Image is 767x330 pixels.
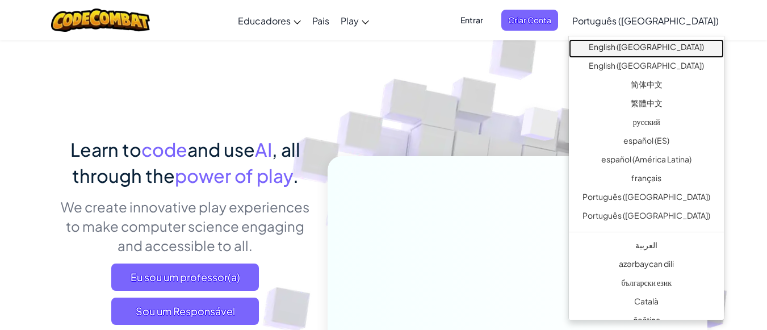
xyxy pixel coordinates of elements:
span: . [293,164,299,187]
a: Eu sou um professor(a) [111,264,259,291]
span: power of play [175,164,293,187]
a: русский [569,114,724,133]
button: Entrar [454,10,490,31]
a: 繁體中文 [569,95,724,114]
span: Educadores [238,15,291,27]
a: Português ([GEOGRAPHIC_DATA]) [569,189,724,208]
a: Play [335,5,375,36]
a: azərbaycan dili [569,256,724,275]
a: Educadores [232,5,307,36]
span: and use [187,138,255,161]
a: Sou um Responsável [111,298,259,325]
a: العربية [569,237,724,256]
a: Português ([GEOGRAPHIC_DATA]) [569,208,724,227]
a: español (ES) [569,133,724,152]
a: Pais [307,5,335,36]
button: Criar Conta [501,10,558,31]
a: Català [569,294,724,312]
a: български език [569,275,724,294]
img: Overlap cubes [499,85,581,169]
span: code [141,138,187,161]
a: Português ([GEOGRAPHIC_DATA]) [567,5,724,36]
a: français [569,170,724,189]
span: Learn to [70,138,141,161]
p: We create innovative play experiences to make computer science engaging and accessible to all. [60,197,311,255]
a: English ([GEOGRAPHIC_DATA]) [569,39,724,58]
img: CodeCombat logo [51,9,150,32]
a: English ([GEOGRAPHIC_DATA]) [569,58,724,77]
span: AI [255,138,272,161]
span: Play [341,15,359,27]
a: 简体中文 [569,77,724,95]
span: Português ([GEOGRAPHIC_DATA]) [572,15,719,27]
a: español (América Latina) [569,152,724,170]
